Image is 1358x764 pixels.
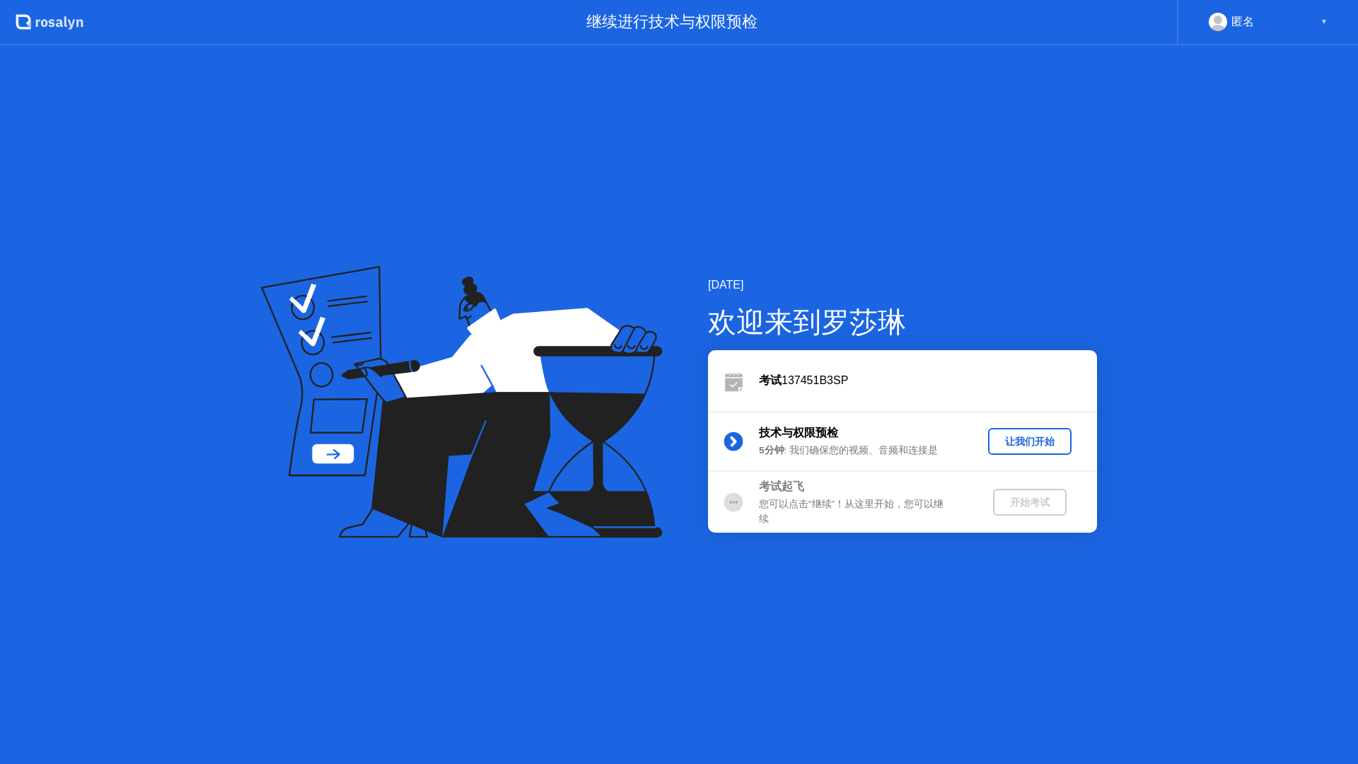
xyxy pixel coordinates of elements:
b: 技术与权限预检 [759,427,838,439]
button: 开始考试 [993,489,1067,516]
b: 考试 [759,374,782,386]
b: 5分钟 [759,445,784,456]
div: : 我们确保您的视频、音频和连接是 [759,444,963,458]
div: 开始考试 [999,496,1061,509]
div: [DATE] [708,277,1097,294]
div: 137451B3SP [759,372,1097,389]
button: 让我们开始 [988,428,1072,455]
div: ▼ [1321,13,1328,31]
b: 考试起飞 [759,480,804,492]
div: 让我们开始 [994,435,1066,448]
div: 欢迎来到罗莎琳 [708,301,1097,343]
div: 匿名 [1231,13,1254,31]
div: 您可以点击”继续”！从这里开始，您可以继续 [759,497,963,526]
